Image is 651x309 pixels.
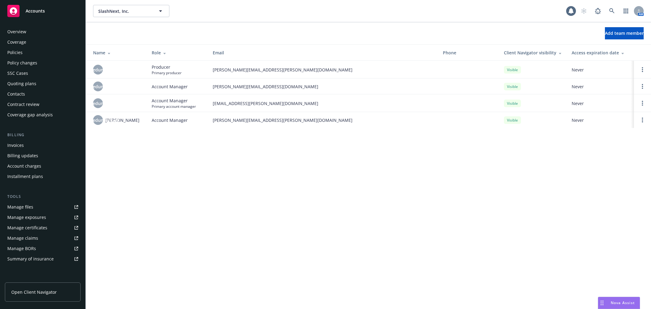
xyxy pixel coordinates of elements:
[77,100,119,107] span: undefinedundefined
[5,132,81,138] div: Billing
[152,104,196,109] span: Primary account manager
[639,66,646,73] a: Open options
[213,117,433,123] span: [PERSON_NAME][EMAIL_ADDRESS][PERSON_NAME][DOMAIN_NAME]
[504,116,521,124] div: Visible
[572,100,629,107] span: Never
[5,254,81,264] a: Summary of insurance
[504,83,521,90] div: Visible
[5,48,81,57] a: Policies
[504,49,562,56] div: Client Navigator visibility
[213,49,433,56] div: Email
[213,67,433,73] span: [PERSON_NAME][EMAIL_ADDRESS][PERSON_NAME][DOMAIN_NAME]
[77,83,119,90] span: undefinedundefined
[7,223,47,233] div: Manage certificates
[7,233,38,243] div: Manage claims
[7,202,33,212] div: Manage files
[26,9,45,13] span: Accounts
[152,83,188,90] span: Account Manager
[7,140,24,150] div: Invoices
[639,116,646,124] a: Open options
[152,117,188,123] span: Account Manager
[7,37,26,47] div: Coverage
[7,89,25,99] div: Contacts
[620,5,632,17] a: Switch app
[5,37,81,47] a: Coverage
[5,213,81,222] a: Manage exposures
[93,49,142,56] div: Name
[7,213,46,222] div: Manage exposures
[7,58,37,68] div: Policy changes
[7,27,26,37] div: Overview
[7,100,39,109] div: Contract review
[213,100,433,107] span: [EMAIL_ADDRESS][PERSON_NAME][DOMAIN_NAME]
[7,151,38,161] div: Billing updates
[152,49,203,56] div: Role
[5,223,81,233] a: Manage certificates
[639,83,646,90] a: Open options
[5,276,81,282] div: Analytics hub
[77,67,119,73] span: undefinedundefined
[5,140,81,150] a: Invoices
[152,97,196,104] span: Account Manager
[592,5,604,17] a: Report a Bug
[7,161,41,171] div: Account charges
[443,49,494,56] div: Phone
[504,100,521,107] div: Visible
[606,5,618,17] a: Search
[5,68,81,78] a: SSC Cases
[5,233,81,243] a: Manage claims
[5,151,81,161] a: Billing updates
[578,5,590,17] a: Start snowing
[605,27,644,39] button: Add team member
[7,110,53,120] div: Coverage gap analysis
[5,202,81,212] a: Manage files
[611,300,635,305] span: Nova Assist
[98,8,151,14] span: SlashNext, Inc.
[572,49,629,56] div: Access expiration date
[11,289,57,295] span: Open Client Navigator
[5,100,81,109] a: Contract review
[5,2,81,20] a: Accounts
[5,58,81,68] a: Policy changes
[504,66,521,74] div: Visible
[7,254,54,264] div: Summary of insurance
[5,172,81,181] a: Installment plans
[7,48,23,57] div: Policies
[605,30,644,36] span: Add team member
[5,89,81,99] a: Contacts
[5,161,81,171] a: Account charges
[5,194,81,200] div: Tools
[5,79,81,89] a: Quoting plans
[7,172,43,181] div: Installment plans
[572,67,629,73] span: Never
[598,297,640,309] button: Nova Assist
[152,70,182,75] span: Primary producer
[572,83,629,90] span: Never
[5,244,81,253] a: Manage BORs
[572,117,629,123] span: Never
[7,79,36,89] div: Quoting plans
[5,110,81,120] a: Coverage gap analysis
[7,68,28,78] div: SSC Cases
[93,5,169,17] button: SlashNext, Inc.
[7,244,36,253] div: Manage BORs
[5,27,81,37] a: Overview
[77,117,119,123] span: undefinedundefined
[213,83,433,90] span: [PERSON_NAME][EMAIL_ADDRESS][DOMAIN_NAME]
[152,64,182,70] span: Producer
[105,117,139,123] span: [PERSON_NAME]
[598,297,606,309] div: Drag to move
[639,100,646,107] a: Open options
